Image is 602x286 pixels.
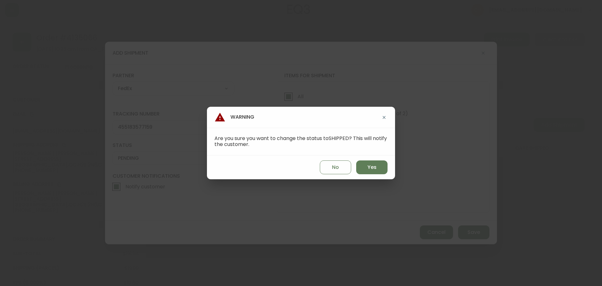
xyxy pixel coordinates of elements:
[332,164,339,171] span: No
[367,164,377,171] span: Yes
[356,160,388,174] button: Yes
[214,112,254,123] h4: Warning
[214,135,387,148] span: Are you sure you want to change the status to SHIPPED ? This will notify the customer.
[320,160,351,174] button: No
